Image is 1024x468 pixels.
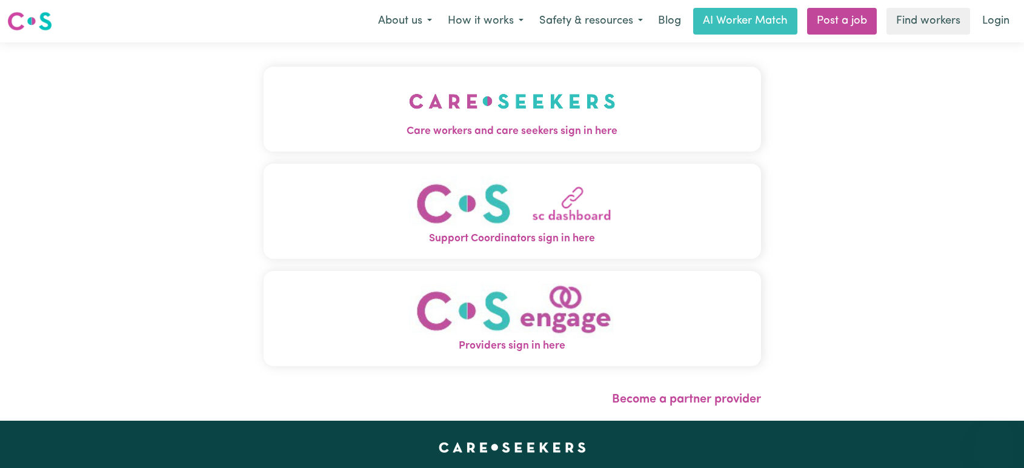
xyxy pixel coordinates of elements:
button: Care workers and care seekers sign in here [264,67,761,152]
a: Find workers [886,8,970,35]
a: AI Worker Match [693,8,797,35]
span: Providers sign in here [264,338,761,354]
span: Support Coordinators sign in here [264,231,761,247]
button: How it works [440,8,531,34]
iframe: Button to launch messaging window [976,420,1014,458]
button: Safety & resources [531,8,651,34]
button: About us [370,8,440,34]
button: Providers sign in here [264,271,761,366]
a: Become a partner provider [612,393,761,406]
a: Blog [651,8,688,35]
a: Login [975,8,1017,35]
a: Careseekers home page [439,443,586,452]
a: Post a job [807,8,877,35]
img: Careseekers logo [7,10,52,32]
button: Support Coordinators sign in here [264,164,761,259]
a: Careseekers logo [7,7,52,35]
span: Care workers and care seekers sign in here [264,124,761,139]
